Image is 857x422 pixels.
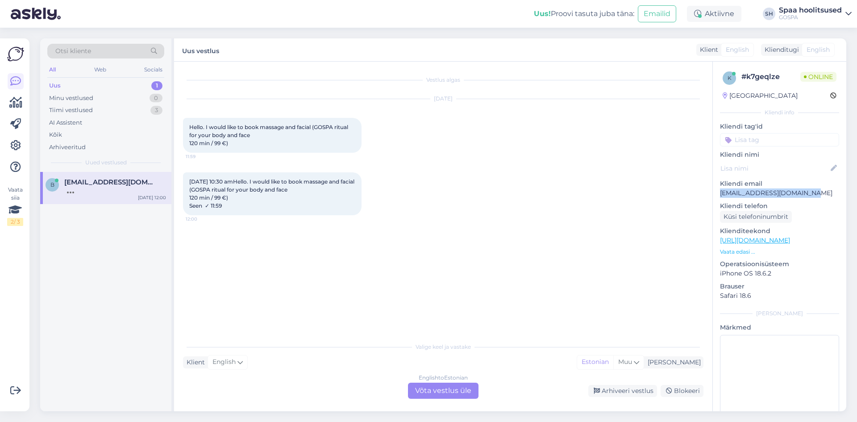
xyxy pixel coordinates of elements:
[741,71,800,82] div: # k7geqlze
[150,94,162,103] div: 0
[720,323,839,332] p: Märkmed
[720,122,839,131] p: Kliendi tag'id
[55,46,91,56] span: Otsi kliente
[723,91,798,100] div: [GEOGRAPHIC_DATA]
[7,186,23,226] div: Vaata siia
[720,248,839,256] p: Vaata edasi ...
[588,385,657,397] div: Arhiveeri vestlus
[720,236,790,244] a: [URL][DOMAIN_NAME]
[151,81,162,90] div: 1
[720,291,839,301] p: Safari 18.6
[720,133,839,146] input: Lisa tag
[49,106,93,115] div: Tiimi vestlused
[779,7,852,21] a: Spaa hoolitsusedGOSPA
[186,153,219,160] span: 11:59
[800,72,836,82] span: Online
[720,201,839,211] p: Kliendi telefon
[49,94,93,103] div: Minu vestlused
[661,385,703,397] div: Blokeeri
[534,8,634,19] div: Proovi tasuta juba täna:
[644,358,701,367] div: [PERSON_NAME]
[183,358,205,367] div: Klient
[763,8,775,20] div: SH
[138,194,166,201] div: [DATE] 12:00
[726,45,749,54] span: English
[64,178,157,186] span: bojanaandric249@gmail.com
[728,75,732,81] span: k
[618,358,632,366] span: Muu
[92,64,108,75] div: Web
[720,309,839,318] div: [PERSON_NAME]
[408,383,478,399] div: Võta vestlus üle
[720,188,839,198] p: [EMAIL_ADDRESS][DOMAIN_NAME]
[638,5,676,22] button: Emailid
[720,109,839,117] div: Kliendi info
[720,269,839,278] p: iPhone OS 18.6.2
[183,343,703,351] div: Valige keel ja vastake
[696,45,718,54] div: Klient
[720,259,839,269] p: Operatsioonisüsteem
[182,44,219,56] label: Uus vestlus
[534,9,551,18] b: Uus!
[47,64,58,75] div: All
[720,150,839,159] p: Kliendi nimi
[720,282,839,291] p: Brauser
[183,76,703,84] div: Vestlus algas
[50,181,54,188] span: b
[720,163,829,173] input: Lisa nimi
[49,81,61,90] div: Uus
[142,64,164,75] div: Socials
[720,211,792,223] div: Küsi telefoninumbrit
[150,106,162,115] div: 3
[186,216,219,222] span: 12:00
[687,6,741,22] div: Aktiivne
[419,374,468,382] div: English to Estonian
[807,45,830,54] span: English
[7,46,24,63] img: Askly Logo
[7,218,23,226] div: 2 / 3
[720,179,839,188] p: Kliendi email
[49,130,62,139] div: Kõik
[49,118,82,127] div: AI Assistent
[49,143,86,152] div: Arhiveeritud
[761,45,799,54] div: Klienditugi
[85,159,127,167] span: Uued vestlused
[779,7,842,14] div: Spaa hoolitsused
[189,124,349,146] span: Hello. I would like to book massage and facial (GOSPA ritual for your body and face 120 min / 99 €)
[183,95,703,103] div: [DATE]
[577,355,613,369] div: Estonian
[189,178,356,209] span: [DATE] 10:30 amHello. I would like to book massage and facial (GOSPA ritual for your body and fac...
[779,14,842,21] div: GOSPA
[212,357,236,367] span: English
[720,226,839,236] p: Klienditeekond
